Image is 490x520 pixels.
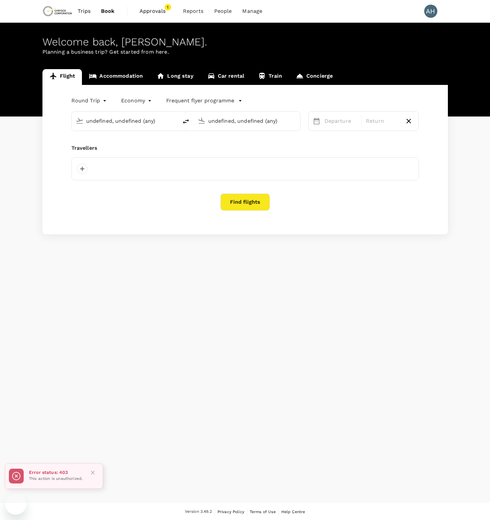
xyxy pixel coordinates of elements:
[242,7,262,15] span: Manage
[218,508,244,515] a: Privacy Policy
[42,48,448,56] p: Planning a business trip? Get started from here.
[29,476,83,482] p: This action is unauthorized.
[178,114,194,129] button: delete
[42,4,73,18] img: Chrysos Corporation
[250,509,276,514] span: Terms of Use
[214,7,232,15] span: People
[86,116,164,126] input: Depart from
[251,69,289,85] a: Train
[166,97,234,105] p: Frequent flyer programme
[150,69,200,85] a: Long stay
[424,5,437,18] div: AH
[289,69,340,85] a: Concierge
[82,69,150,85] a: Accommodation
[366,117,399,125] p: Return
[218,509,244,514] span: Privacy Policy
[250,508,276,515] a: Terms of Use
[208,116,286,126] input: Going to
[185,508,212,515] span: Version 3.49.2
[5,494,26,515] iframe: Button to launch messaging window
[29,469,83,476] p: Error status: 403
[88,468,98,478] button: Close
[183,7,204,15] span: Reports
[140,7,172,15] span: Approvals
[42,69,82,85] a: Flight
[121,95,153,106] div: Economy
[281,509,305,514] span: Help Centre
[71,95,108,106] div: Round Trip
[165,4,171,11] span: 1
[220,194,270,211] button: Find flights
[324,117,358,125] p: Departure
[173,120,175,121] button: Open
[200,69,251,85] a: Car rental
[78,7,90,15] span: Trips
[296,120,297,121] button: Open
[281,508,305,515] a: Help Centre
[166,97,242,105] button: Frequent flyer programme
[42,36,448,48] div: Welcome back , [PERSON_NAME] .
[71,144,419,152] div: Travellers
[101,7,115,15] span: Book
